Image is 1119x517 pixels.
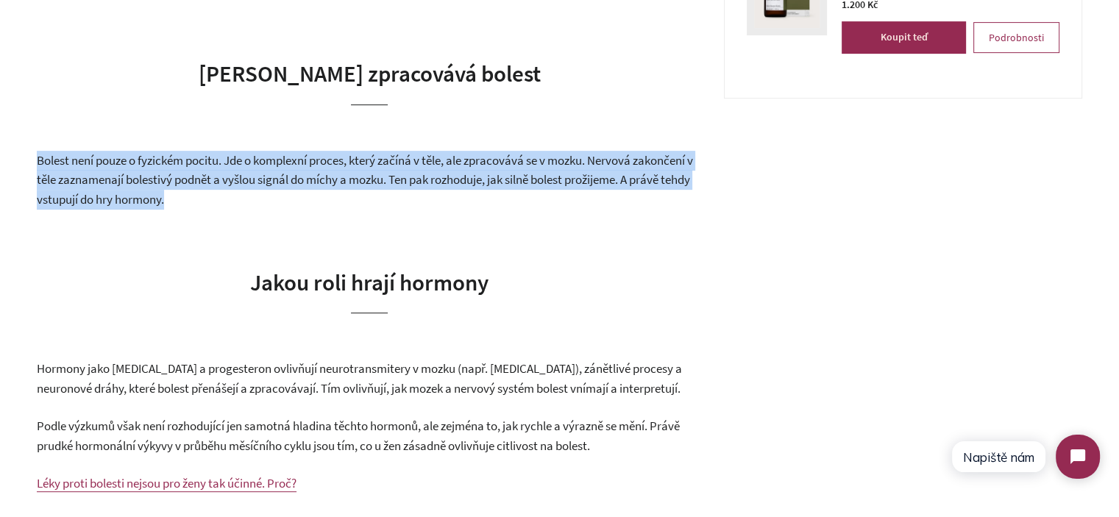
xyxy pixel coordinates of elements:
[37,360,682,396] span: ovlivňují neurotransmitery v mozku (např. [MEDICAL_DATA]), zánětlivé procesy a neuronové dráhy, k...
[250,268,489,296] span: Jakou roli hrají hormony
[37,360,271,377] span: Hormony jako [MEDICAL_DATA] a progesteron
[199,59,541,88] span: [PERSON_NAME] zpracovává bolest
[37,475,296,492] a: Léky proti bolesti nejsou pro ženy tak účinné. Proč?
[37,152,693,207] span: Bolest není pouze o fyzickém pocitu. Jde o komplexní proces, který začíná v těle, ale zpracovává ...
[37,475,296,491] span: Léky proti bolesti nejsou pro ženy tak účinné. Proč?
[973,22,1059,53] a: Podrobnosti
[938,422,1112,491] iframe: Tidio Chat
[842,21,966,54] button: Koupit teď
[37,418,680,454] span: Podle výzkumů však není rozhodující jen samotná hladina těchto hormonů, ale zejména to, jak rychl...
